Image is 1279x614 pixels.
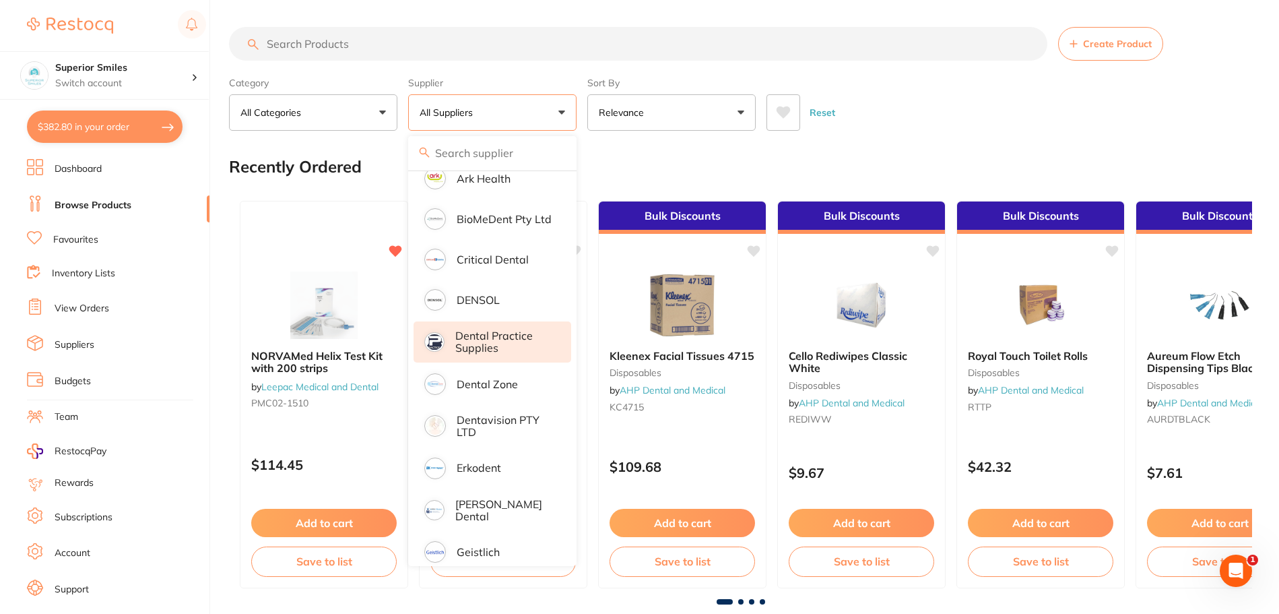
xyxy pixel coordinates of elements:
small: disposables [610,367,755,378]
button: Save to list [968,547,1113,576]
small: PMC02-1510 [251,398,397,408]
span: by [251,381,379,393]
img: Erskine Dental [426,502,442,518]
p: Dental Practice Supplies [455,330,552,355]
button: All Categories [229,94,397,131]
img: Superior Smiles [21,62,48,89]
h4: Superior Smiles [55,61,191,75]
a: View Orders [55,302,109,315]
img: Dentavision PTY LTD [426,417,444,435]
span: by [1147,397,1263,409]
h2: Recently Ordered [229,158,362,177]
a: AHP Dental and Medical [1157,397,1263,409]
a: AHP Dental and Medical [799,397,905,409]
p: Erkodent [457,462,501,474]
input: Search Products [229,27,1047,61]
img: BioMeDent Pty Ltd [426,210,444,228]
b: Cello Rediwipes Classic White [789,350,934,375]
small: REDIWW [789,414,934,425]
button: $382.80 in your order [27,111,183,143]
b: Royal Touch Toilet Rolls [968,350,1113,362]
a: Budgets [55,375,91,388]
button: Add to cart [251,509,397,537]
a: Account [55,547,90,560]
img: Restocq Logo [27,18,113,34]
a: Team [55,410,78,424]
label: Category [229,77,397,89]
div: Bulk Discounts [778,202,945,234]
img: Royal Touch Toilet Rolls [997,272,1084,339]
button: All Suppliers [408,94,577,131]
p: Geistlich [457,546,500,558]
span: by [968,384,1084,396]
input: Search supplier [408,136,577,170]
button: Save to list [251,547,397,576]
p: $114.45 [251,457,397,472]
span: 1 [1247,555,1258,565]
p: Critical Dental [457,253,529,266]
img: Aureum Flow Etch Dispensing Tips Black [1176,272,1264,339]
button: Reset [806,94,839,131]
a: Inventory Lists [52,267,115,280]
img: Erkodent [426,460,444,477]
span: Create Product [1083,38,1152,49]
div: Bulk Discounts [599,202,766,234]
span: RestocqPay [55,445,106,458]
label: Sort By [587,77,756,89]
p: Dentavision PTY LTD [457,414,552,439]
a: Favourites [53,233,98,247]
button: Save to list [789,547,934,576]
button: Add to cart [968,509,1113,537]
img: Kleenex Facial Tissues 4715 [638,272,726,339]
p: All Suppliers [420,106,478,119]
p: $109.68 [610,459,755,474]
a: Suppliers [55,338,94,352]
button: Save to list [610,547,755,576]
label: Supplier [408,77,577,89]
a: Restocq Logo [27,10,113,41]
img: NORVAMed Helix Test Kit with 200 strips [280,272,368,339]
a: Leepac Medical and Dental [261,381,379,393]
p: Switch account [55,77,191,90]
img: Dental Zone [426,375,444,393]
small: RTTP [968,402,1113,412]
img: Dental Practice Supplies [426,334,442,350]
button: Create Product [1058,27,1163,61]
small: disposables [789,380,934,391]
small: KC4715 [610,402,755,412]
p: Relevance [599,106,649,119]
p: DENSOL [457,294,500,306]
img: Geistlich [426,543,444,561]
button: Add to cart [789,509,934,537]
img: Ark Health [426,170,444,187]
span: by [610,384,725,396]
p: Ark Health [457,173,511,185]
p: $9.67 [789,465,934,481]
img: Critical Dental [426,251,444,268]
a: Rewards [55,477,94,490]
a: Subscriptions [55,511,112,524]
button: Add to cart [610,509,755,537]
a: AHP Dental and Medical [978,384,1084,396]
a: Browse Products [55,199,131,212]
p: BioMeDent Pty Ltd [457,213,552,225]
iframe: Intercom live chat [1220,555,1252,587]
small: disposables [968,367,1113,378]
a: Support [55,583,89,596]
p: [PERSON_NAME] Dental [455,498,552,523]
div: Bulk Discounts [957,202,1124,234]
a: Dashboard [55,162,102,176]
p: Dental Zone [457,378,518,390]
b: Kleenex Facial Tissues 4715 [610,350,755,362]
img: DENSOL [426,291,444,309]
b: NORVAMed Helix Test Kit with 200 strips [251,350,397,375]
button: Relevance [587,94,756,131]
span: by [789,397,905,409]
p: All Categories [240,106,306,119]
a: AHP Dental and Medical [620,384,725,396]
a: RestocqPay [27,443,106,459]
img: RestocqPay [27,443,43,459]
img: Cello Rediwipes Classic White [818,272,905,339]
p: $42.32 [968,459,1113,474]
